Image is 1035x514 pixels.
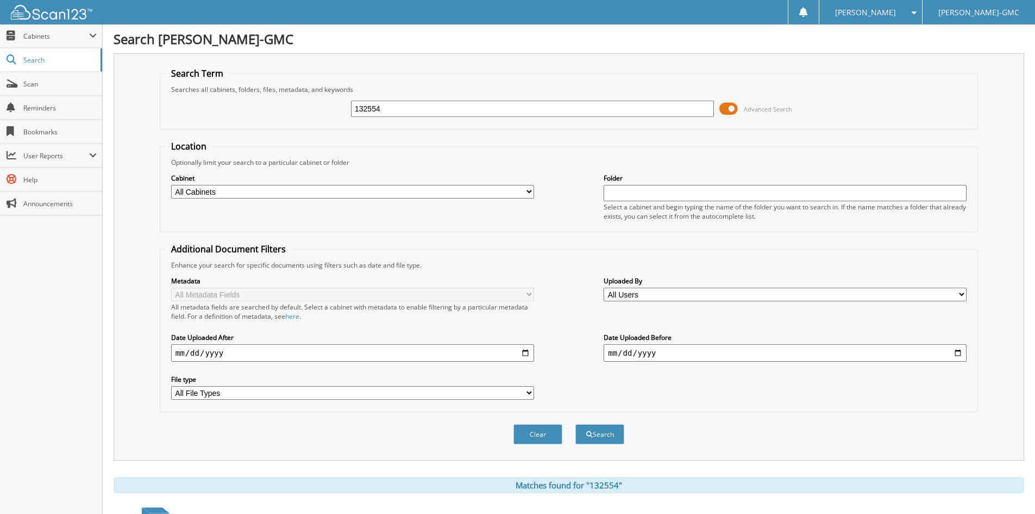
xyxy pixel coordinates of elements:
legend: Search Term [166,67,229,79]
input: start [171,344,534,362]
span: Help [23,175,97,184]
span: Announcements [23,199,97,208]
legend: Additional Document Filters [166,243,291,255]
div: All metadata fields are searched by default. Select a cabinet with metadata to enable filtering b... [171,302,534,321]
input: end [604,344,967,362]
label: Folder [604,174,967,183]
label: File type [171,375,534,384]
legend: Location [166,140,212,152]
label: Metadata [171,276,534,286]
div: Optionally limit your search to a particular cabinet or folder [166,158,972,167]
span: [PERSON_NAME]-GMC [938,9,1019,16]
h1: Search [PERSON_NAME]-GMC [114,30,1024,48]
span: User Reports [23,151,89,160]
span: Bookmarks [23,127,97,137]
label: Cabinet [171,174,534,183]
label: Date Uploaded Before [604,333,967,342]
div: Searches all cabinets, folders, files, metadata, and keywords [166,85,972,94]
a: here [285,312,299,321]
span: Search [23,55,95,65]
label: Uploaded By [604,276,967,286]
div: Enhance your search for specific documents using filters such as date and file type. [166,261,972,270]
button: Search [575,424,624,444]
label: Date Uploaded After [171,333,534,342]
img: scan123-logo-white.svg [11,5,92,20]
div: Matches found for "132554" [114,477,1024,493]
span: Advanced Search [744,105,792,113]
span: [PERSON_NAME] [835,9,896,16]
button: Clear [513,424,562,444]
span: Cabinets [23,32,89,41]
div: Select a cabinet and begin typing the name of the folder you want to search in. If the name match... [604,202,967,221]
span: Scan [23,79,97,89]
span: Reminders [23,103,97,113]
